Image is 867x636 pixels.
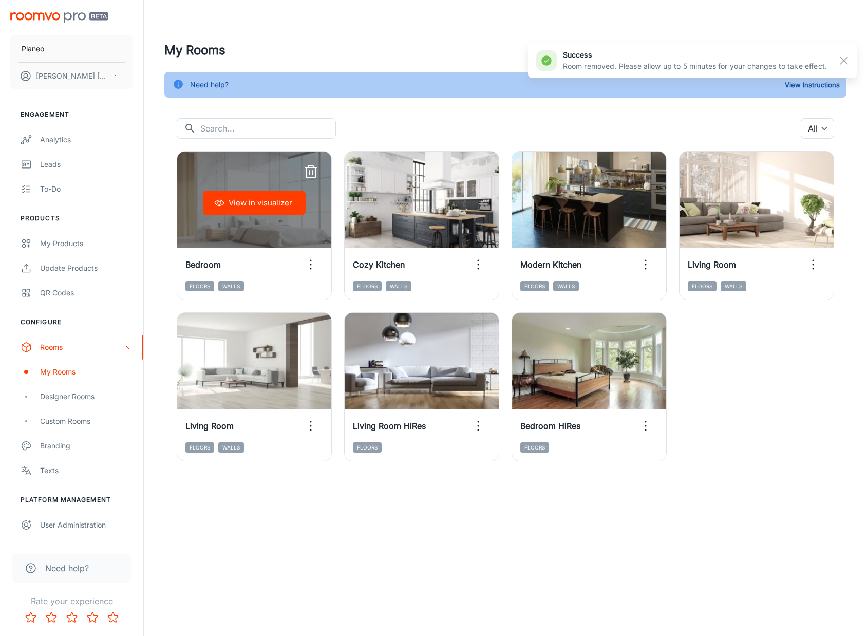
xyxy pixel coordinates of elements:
img: Roomvo PRO Beta [10,12,108,23]
div: Need help? [190,75,229,95]
button: View in visualizer [203,191,306,215]
div: QR Codes [40,287,133,298]
h6: Modern Kitchen [520,258,581,271]
p: Planeo [22,43,44,54]
span: Walls [721,281,746,291]
span: Floors [520,281,549,291]
span: Walls [553,281,579,291]
h4: My Rooms [164,41,700,60]
h6: Bedroom HiRes [520,420,580,432]
span: Floors [353,281,382,291]
h6: Living Room [185,420,234,432]
h6: success [563,49,827,61]
p: [PERSON_NAME] [PERSON_NAME] [36,70,108,82]
div: Branding [40,440,133,452]
h6: Cozy Kitchen [353,258,405,271]
div: My Products [40,238,133,249]
span: Floors [185,442,214,453]
span: Floors [185,281,214,291]
button: Planeo [10,35,133,62]
span: Walls [386,281,411,291]
div: To-do [40,183,133,195]
div: All [801,118,834,139]
p: Room removed. Please allow up to 5 minutes for your changes to take effect. [563,61,827,72]
div: Custom Rooms [40,416,133,427]
div: Analytics [40,134,133,145]
div: Rooms [40,342,125,353]
span: Walls [218,281,244,291]
h6: Living Room [688,258,736,271]
div: Leads [40,159,133,170]
button: [PERSON_NAME] [PERSON_NAME] [10,63,133,89]
div: My Rooms [40,366,133,378]
h6: Living Room HiRes [353,420,426,432]
input: Search... [200,118,336,139]
div: Texts [40,465,133,476]
div: Designer Rooms [40,391,133,402]
span: Walls [218,442,244,453]
button: View Instructions [782,77,842,92]
span: Floors [520,442,549,453]
h6: Bedroom [185,258,221,271]
span: Floors [688,281,717,291]
span: Floors [353,442,382,453]
div: Update Products [40,263,133,274]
